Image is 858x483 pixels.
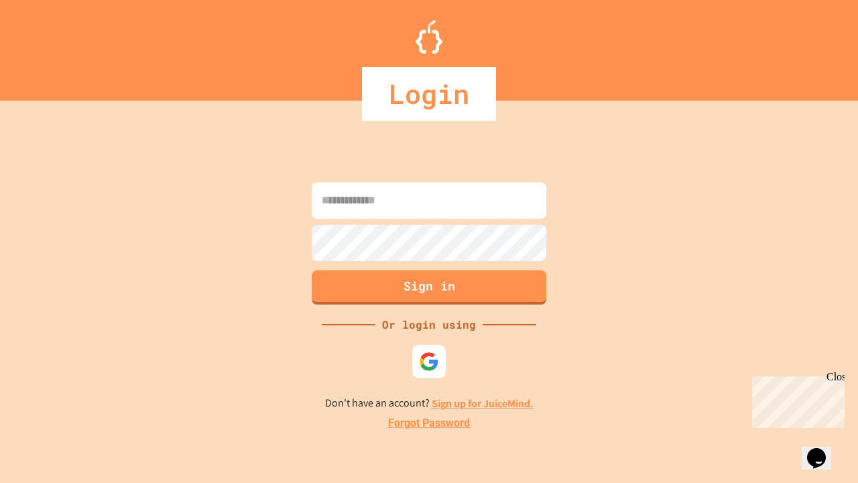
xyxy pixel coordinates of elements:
iframe: chat widget [747,371,845,428]
p: Don't have an account? [325,395,534,412]
a: Sign up for JuiceMind. [432,396,534,411]
button: Sign in [312,270,546,305]
a: Forgot Password [388,415,470,431]
div: Login [362,67,496,121]
img: google-icon.svg [419,352,439,372]
iframe: chat widget [802,429,845,470]
img: Logo.svg [416,20,442,54]
div: Or login using [375,317,483,333]
div: Chat with us now!Close [5,5,93,85]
